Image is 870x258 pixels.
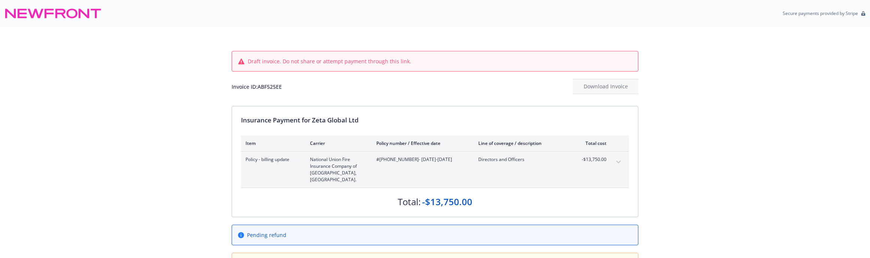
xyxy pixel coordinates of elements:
span: #[PHONE_NUMBER] - [DATE]-[DATE] [376,156,466,163]
span: Policy - billing update [246,156,298,163]
div: Item [246,140,298,146]
div: Policy number / Effective date [376,140,466,146]
div: Insurance Payment for Zeta Global Ltd [241,115,629,125]
p: Secure payments provided by Stripe [783,10,858,16]
span: Directors and Officers [478,156,566,163]
div: Invoice ID: ABF525EE [232,83,282,91]
div: Total cost [578,140,606,146]
span: Draft invoice. Do not share or attempt payment through this link. [248,57,411,65]
div: Total: [398,195,421,208]
span: Pending refund [247,231,286,239]
span: -$13,750.00 [578,156,606,163]
div: Line of coverage / description [478,140,566,146]
div: Download Invoice [573,79,638,94]
button: expand content [612,156,624,168]
div: -$13,750.00 [422,195,472,208]
div: Policy - billing updateNational Union Fire Insurance Company of [GEOGRAPHIC_DATA], [GEOGRAPHIC_DA... [241,152,629,188]
span: National Union Fire Insurance Company of [GEOGRAPHIC_DATA], [GEOGRAPHIC_DATA]. [310,156,364,183]
div: Carrier [310,140,364,146]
